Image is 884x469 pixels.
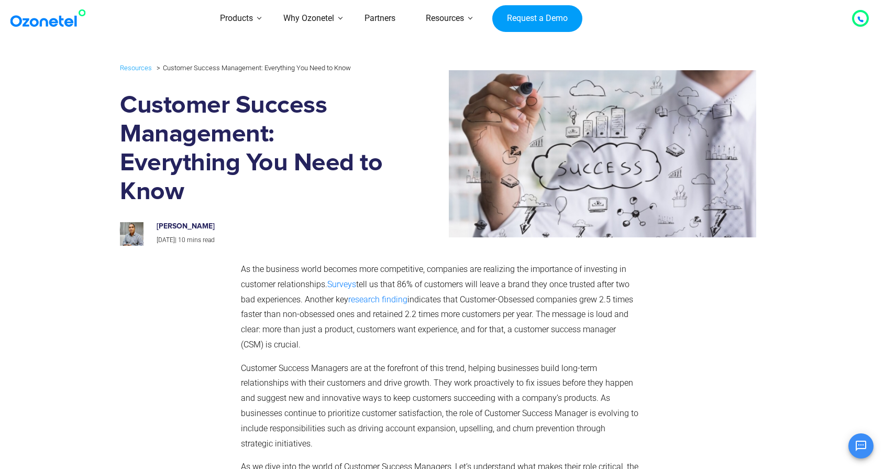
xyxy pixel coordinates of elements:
[120,62,152,74] a: Resources
[848,433,874,459] button: Open chat
[492,5,582,32] a: Request a Demo
[327,279,356,289] a: Surveys
[348,295,407,304] a: research finding
[157,222,378,231] h6: [PERSON_NAME]
[187,236,215,244] span: mins read
[178,236,185,244] span: 10
[154,61,351,74] li: Customer Success Management: Everything You Need to Know
[157,236,175,244] span: [DATE]
[157,235,378,246] p: |
[241,361,638,452] p: Customer Success Managers are at the forefront of this trend, helping businesses build long-term ...
[120,222,143,246] img: prashanth-kancherla_avatar-200x200.jpeg
[120,91,389,206] h1: Customer Success Management: Everything You Need to Know
[241,262,638,353] p: As the business world becomes more competitive, companies are realizing the importance of investi...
